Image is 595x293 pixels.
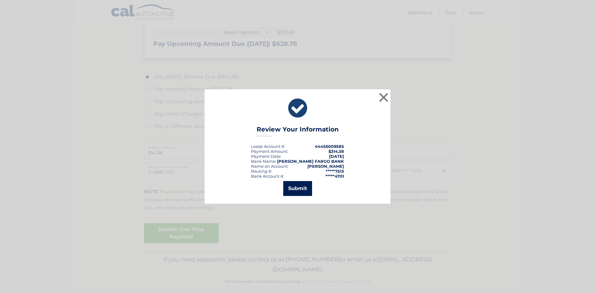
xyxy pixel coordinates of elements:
[257,126,339,136] h3: Review Your Information
[251,174,284,179] div: Bank Account #:
[328,149,344,154] span: $314.38
[377,91,390,104] button: ×
[251,154,281,159] div: :
[251,169,272,174] div: Routing #:
[251,144,285,149] div: Lease Account #:
[283,181,312,196] button: Submit
[315,144,344,149] strong: 44456009585
[251,154,280,159] span: Payment Date
[329,154,344,159] span: [DATE]
[251,164,289,169] div: Name on Account:
[251,159,276,164] div: Bank Name:
[307,164,344,169] strong: [PERSON_NAME]
[277,159,344,164] strong: [PERSON_NAME] FARGO BANK
[251,149,288,154] div: Payment Amount:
